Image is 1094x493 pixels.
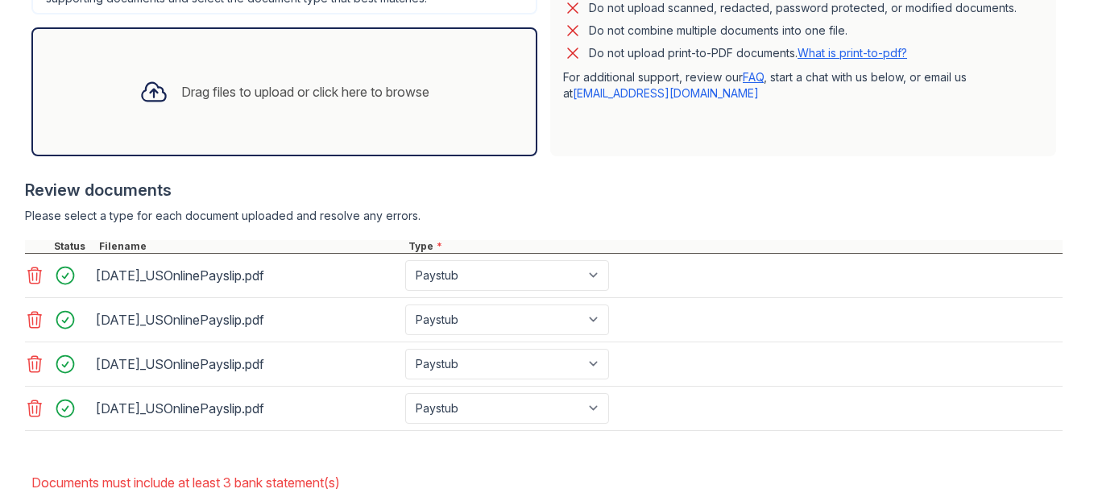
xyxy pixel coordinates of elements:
p: For additional support, review our , start a chat with us below, or email us at [563,69,1043,101]
div: [DATE]_USOnlinePayslip.pdf [96,396,399,421]
div: Type [405,240,1063,253]
a: What is print-to-pdf? [798,46,907,60]
div: Drag files to upload or click here to browse [181,82,429,101]
div: Status [51,240,96,253]
div: [DATE]_USOnlinePayslip.pdf [96,351,399,377]
a: [EMAIL_ADDRESS][DOMAIN_NAME] [573,86,759,100]
div: Do not combine multiple documents into one file. [589,21,847,40]
a: FAQ [743,70,764,84]
div: [DATE]_USOnlinePayslip.pdf [96,263,399,288]
div: Filename [96,240,405,253]
div: [DATE]_USOnlinePayslip.pdf [96,307,399,333]
div: Review documents [25,179,1063,201]
div: Please select a type for each document uploaded and resolve any errors. [25,208,1063,224]
p: Do not upload print-to-PDF documents. [589,45,907,61]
